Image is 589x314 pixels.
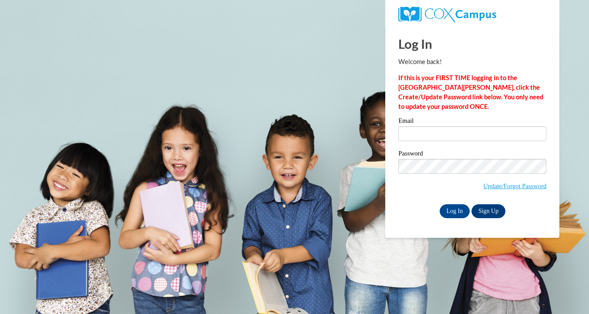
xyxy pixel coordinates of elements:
a: Update/Forgot Password [483,182,546,189]
a: COX Campus [398,7,546,22]
input: Log In [440,204,470,218]
p: Welcome back! [398,57,546,67]
h1: Log In [398,35,546,53]
a: Sign Up [471,204,505,218]
img: COX Campus [398,7,496,22]
strong: If this is your FIRST TIME logging in to the [GEOGRAPHIC_DATA][PERSON_NAME], click the Create/Upd... [398,74,543,110]
label: Email [398,118,546,126]
label: Password [398,150,546,159]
